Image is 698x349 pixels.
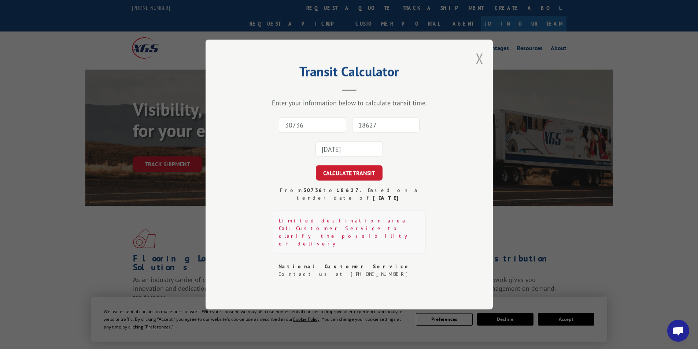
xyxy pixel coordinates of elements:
[273,211,426,254] div: Limited destination area. Call Customer Service to clarify the possibility of delivery.
[242,99,456,107] div: Enter your information below to calculate transit time.
[373,194,402,201] strong: [DATE]
[273,186,426,202] div: From to . Based on a tender date of
[279,117,346,133] input: Origin Zip
[316,165,383,181] button: CALCULATE TRANSIT
[352,117,420,133] input: Dest. Zip
[476,49,484,68] button: Close modal
[303,187,324,193] strong: 30736
[242,66,456,80] h2: Transit Calculator
[278,270,426,278] div: Contact us at [PHONE_NUMBER]
[278,263,411,270] strong: National Customer Service
[336,187,360,193] strong: 18627
[315,141,383,157] input: Tender Date
[667,320,689,342] div: Open chat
